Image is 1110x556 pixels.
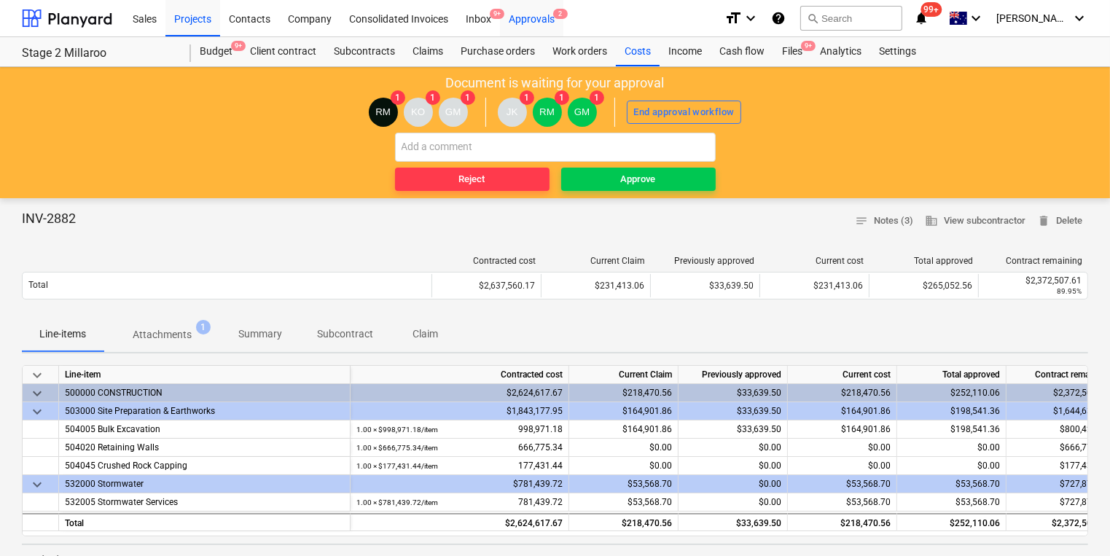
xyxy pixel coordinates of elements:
div: $727,871.02 [1012,493,1109,512]
div: $164,901.86 [788,420,897,439]
div: $218,470.56 [788,384,897,402]
div: Geoff Morley [439,98,468,127]
a: Subcontracts [325,37,404,66]
div: $0.00 [788,457,897,475]
span: 532005 Stormwater Services [65,497,178,507]
div: $0.00 [679,493,788,512]
span: 504020 Retaining Walls [65,442,159,453]
div: $33,639.50 [679,513,788,531]
div: Total approved [875,256,973,266]
div: $53,568.70 [897,475,1007,493]
div: $53,568.70 [569,475,679,493]
div: Budget [191,37,241,66]
span: [PERSON_NAME] [996,12,1069,24]
small: 89.95% [1057,287,1082,295]
div: 666,775.34 [356,439,563,457]
a: Purchase orders [452,37,544,66]
p: INV-2882 [22,210,76,227]
button: End approval workflow [627,101,742,124]
span: keyboard_arrow_down [28,385,46,402]
i: notifications [914,9,929,27]
div: 177,431.44 [356,457,563,475]
i: keyboard_arrow_down [967,9,985,27]
div: $33,639.50 [679,420,788,439]
i: keyboard_arrow_down [742,9,759,27]
a: Costs [616,37,660,66]
span: business [925,214,938,227]
small: 1.00 × $781,439.72 / item [356,498,438,506]
a: Claims [404,37,452,66]
button: View subcontractor [919,210,1031,232]
small: 1.00 × $666,775.34 / item [356,444,438,452]
div: Client contract [241,37,325,66]
span: GM [445,106,461,117]
span: RM [539,106,555,117]
div: Cash flow [711,37,773,66]
div: Total approved [897,366,1007,384]
div: $2,624,617.67 [351,513,569,531]
div: $2,637,560.17 [431,274,541,297]
div: Rowan MacDonald [369,98,398,127]
div: 781,439.72 [356,493,563,512]
span: View subcontractor [925,213,1025,230]
div: Previously approved [679,366,788,384]
div: $0.00 [569,439,679,457]
span: keyboard_arrow_down [28,367,46,384]
a: Income [660,37,711,66]
div: Current cost [788,366,897,384]
div: Geoff Morley [568,98,597,127]
div: $164,901.86 [788,402,897,420]
span: Notes (3) [855,213,913,230]
p: Total [28,279,48,291]
div: Files [773,37,811,66]
div: Approve [621,171,656,188]
div: $0.00 [788,439,897,457]
div: $231,413.06 [541,274,650,297]
span: 9+ [801,41,816,51]
div: $666,775.34 [1012,439,1109,457]
div: $218,470.56 [788,513,897,531]
span: 1 [555,90,569,105]
div: Contracted cost [351,366,569,384]
div: Rowan MacDonald [533,98,562,127]
div: Current Claim [569,366,679,384]
input: Add a comment [395,133,716,162]
div: 998,971.18 [356,420,563,439]
i: Knowledge base [771,9,786,27]
span: 504005 Bulk Excavation [65,424,160,434]
span: RM [375,106,391,117]
button: Approve [561,168,716,191]
div: Work orders [544,37,616,66]
a: Analytics [811,37,870,66]
i: keyboard_arrow_down [1071,9,1088,27]
span: 99+ [921,2,942,17]
div: Kalin Olive [404,98,433,127]
div: John Keane [498,98,527,127]
div: $53,568.70 [569,493,679,512]
span: keyboard_arrow_down [28,476,46,493]
i: format_size [724,9,742,27]
div: $198,541.36 [897,402,1007,420]
div: Chat Widget [1037,486,1110,556]
div: $0.00 [569,457,679,475]
div: $177,431.44 [1012,457,1109,475]
span: 503000 Site Preparation & Earthworks [65,406,215,416]
div: Current Claim [547,256,645,266]
a: Budget9+ [191,37,241,66]
span: $198,541.36 [950,424,1000,434]
div: End approval workflow [634,104,735,121]
button: Notes (3) [849,210,919,232]
div: $0.00 [679,439,788,457]
div: Settings [870,37,925,66]
p: Subcontract [317,326,373,342]
span: 1 [461,90,475,105]
div: $0.00 [679,457,788,475]
div: $252,110.06 [897,384,1007,402]
p: Line-items [39,326,86,342]
a: Files9+ [773,37,811,66]
div: $2,372,507.61 [1012,514,1109,533]
span: $53,568.70 [955,497,1000,507]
